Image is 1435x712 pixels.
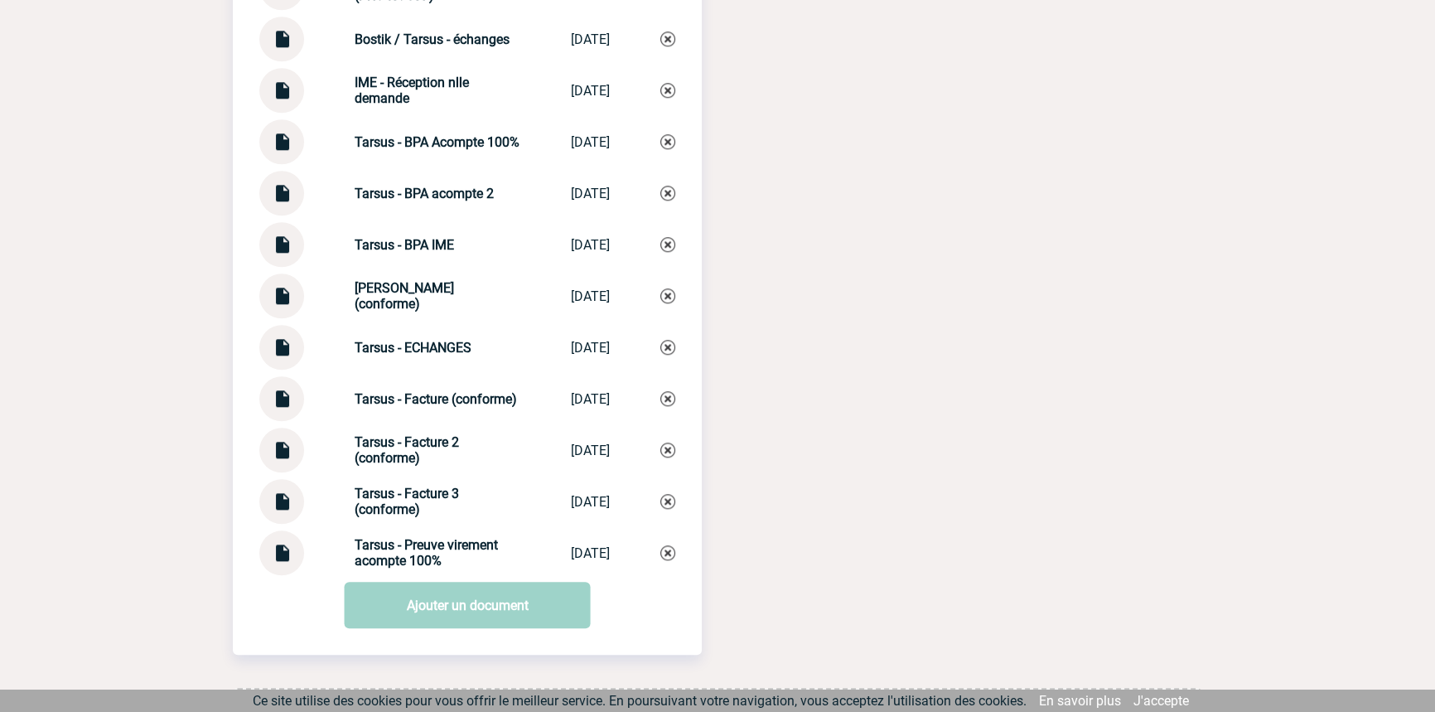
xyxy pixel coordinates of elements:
[355,340,471,356] strong: Tarsus - ECHANGES
[571,186,610,201] div: [DATE]
[660,31,675,46] img: Supprimer
[355,31,510,47] strong: Bostik / Tarsus - échanges
[345,582,591,628] a: Ajouter un document
[660,443,675,458] img: Supprimer
[355,537,498,569] strong: Tarsus - Preuve virement acompte 100%
[355,391,517,407] strong: Tarsus - Facture (conforme)
[571,83,610,99] div: [DATE]
[571,31,610,47] div: [DATE]
[571,340,610,356] div: [DATE]
[660,340,675,355] img: Supprimer
[355,186,494,201] strong: Tarsus - BPA acompte 2
[571,443,610,458] div: [DATE]
[571,391,610,407] div: [DATE]
[660,186,675,201] img: Supprimer
[571,545,610,561] div: [DATE]
[660,545,675,560] img: Supprimer
[571,237,610,253] div: [DATE]
[660,83,675,98] img: Supprimer
[660,237,675,252] img: Supprimer
[571,494,610,510] div: [DATE]
[355,134,519,150] strong: Tarsus - BPA Acompte 100%
[571,288,610,304] div: [DATE]
[660,288,675,303] img: Supprimer
[571,134,610,150] div: [DATE]
[355,237,454,253] strong: Tarsus - BPA IME
[355,280,454,312] strong: [PERSON_NAME] (conforme)
[253,693,1027,709] span: Ce site utilise des cookies pour vous offrir le meilleur service. En poursuivant votre navigation...
[355,434,459,466] strong: Tarsus - Facture 2 (conforme)
[660,134,675,149] img: Supprimer
[355,486,459,517] strong: Tarsus - Facture 3 (conforme)
[355,75,469,106] strong: IME - Réception nlle demande
[1039,693,1121,709] a: En savoir plus
[660,391,675,406] img: Supprimer
[1133,693,1189,709] a: J'accepte
[660,494,675,509] img: Supprimer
